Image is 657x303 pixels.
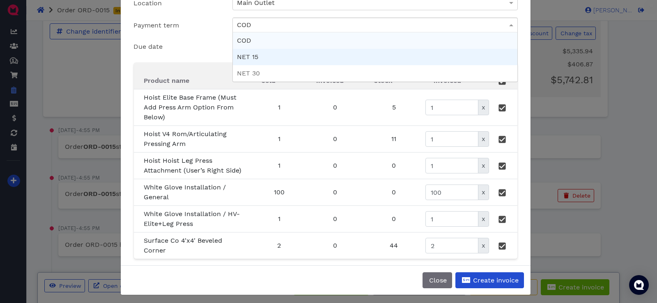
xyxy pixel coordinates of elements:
input: 0 [425,238,479,253]
input: 0 [425,211,479,227]
div: NET 15 [233,49,517,65]
div: 0 [374,161,414,171]
div: 0 [316,241,354,251]
span: x [478,100,489,115]
span: x [478,238,489,253]
div: Hoist Hoist Leg Press Attachment (User’s Right Side) [144,156,242,175]
input: 0 [425,131,479,147]
div: 100 [262,187,296,197]
input: 0 [425,100,479,115]
input: 0 [425,185,479,200]
div: White Glove Installation / HV-Elite+Leg Press [144,209,242,229]
div: COD [233,32,517,49]
div: 0 [316,214,354,224]
div: 0 [374,214,414,224]
div: Hoist Elite Base Frame (Must Add Press Arm Option From Below) [144,93,242,122]
span: Create invoice [472,276,519,284]
div: NET 30 [233,65,517,82]
span: Due date [133,43,163,50]
div: Hoist V4 Rom/Articulating Pressing Arm [144,129,242,149]
button: Close [423,272,452,288]
span: COD [237,21,251,29]
div: White Glove Installation / General [144,182,242,202]
div: 0 [316,103,354,112]
div: Surface Co 4'x4' Beveled Corner [144,236,242,255]
div: 44 [374,241,414,251]
div: 2 [262,241,296,251]
div: Open Intercom Messenger [629,275,649,295]
span: x [478,158,489,173]
div: 1 [262,161,296,171]
div: 0 [316,161,354,171]
span: x [478,211,489,227]
input: 0 [425,158,479,173]
span: Payment term [133,21,179,29]
span: x [478,185,489,200]
div: 11 [374,134,414,144]
div: 1 [262,134,296,144]
div: 1 [262,214,296,224]
div: 1 [262,103,296,112]
span: Close [428,276,447,284]
div: 5 [374,103,414,112]
span: Product name [144,77,189,84]
div: 0 [316,187,354,197]
div: 0 [374,187,414,197]
button: Create invoice [455,272,524,288]
span: x [478,131,489,147]
div: 0 [316,134,354,144]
